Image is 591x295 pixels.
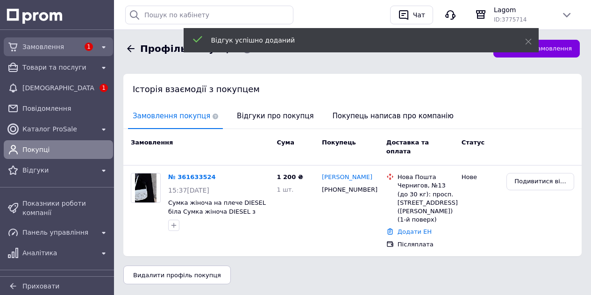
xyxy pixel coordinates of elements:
span: Доставка та оплата [386,139,429,155]
span: Відгуки [22,165,94,175]
span: Видалити профіль покупця [133,272,221,279]
a: № 361633524 [168,173,216,180]
span: Історія взаємодії з покупцем [133,84,260,94]
a: Фото товару [131,173,161,203]
button: Видалити профіль покупця [123,266,231,284]
span: 1 шт. [277,186,294,193]
button: Чат [390,6,433,24]
span: 1 200 ₴ [277,173,303,180]
span: ID: 3775714 [494,16,527,23]
span: Відгуки про покупця [232,104,318,128]
span: Каталог ProSale [22,124,94,134]
span: Товари та послуги [22,63,94,72]
span: Замовлення [131,139,173,146]
span: Профіль покупця [140,42,234,56]
a: Сумка жіноча на плече DIESEL біла Сумка жіноча DIESEL з логотипом [168,199,266,223]
span: Покупець [322,139,356,146]
a: Додати ЕН [398,228,432,235]
span: Покупець написав про компанію [328,104,458,128]
span: Замовлення покупця [128,104,223,128]
span: Покупці [22,145,109,154]
a: [PERSON_NAME] [322,173,372,182]
div: Відгук успішно доданий [211,36,502,45]
button: Подивитися відгук [506,173,574,190]
div: Нове [462,173,499,181]
div: Чат [411,8,427,22]
input: Пошук по кабінету [125,6,293,24]
div: Чернигов, №13 (до 30 кг): просп. [STREET_ADDRESS] ([PERSON_NAME]) (1-й поверх) [398,181,454,224]
div: Нова Пошта [398,173,454,181]
div: [PHONE_NUMBER] [320,184,372,196]
span: Приховати [22,282,59,290]
span: Lagom [494,5,554,14]
span: 1 [85,43,93,51]
span: Панель управління [22,228,94,237]
span: Аналітика [22,248,94,258]
img: Фото товару [135,173,157,202]
span: Подивитися відгук [514,177,566,186]
span: Показники роботи компанії [22,199,109,217]
span: 1 [100,84,108,92]
span: Статус [462,139,485,146]
span: Cума [277,139,294,146]
span: 15:37[DATE] [168,187,209,194]
span: Повідомлення [22,104,109,113]
div: Післяплата [398,240,454,249]
span: [DEMOGRAPHIC_DATA] [22,83,94,93]
span: Замовлення [22,42,79,51]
